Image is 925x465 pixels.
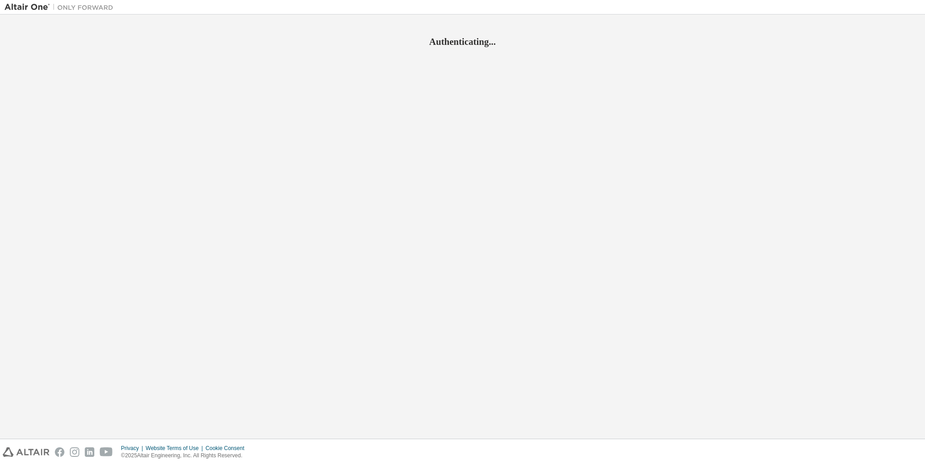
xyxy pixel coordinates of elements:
[70,447,79,457] img: instagram.svg
[121,445,146,452] div: Privacy
[100,447,113,457] img: youtube.svg
[5,36,920,48] h2: Authenticating...
[205,445,249,452] div: Cookie Consent
[3,447,49,457] img: altair_logo.svg
[146,445,205,452] div: Website Terms of Use
[55,447,64,457] img: facebook.svg
[121,452,250,460] p: © 2025 Altair Engineering, Inc. All Rights Reserved.
[5,3,118,12] img: Altair One
[85,447,94,457] img: linkedin.svg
